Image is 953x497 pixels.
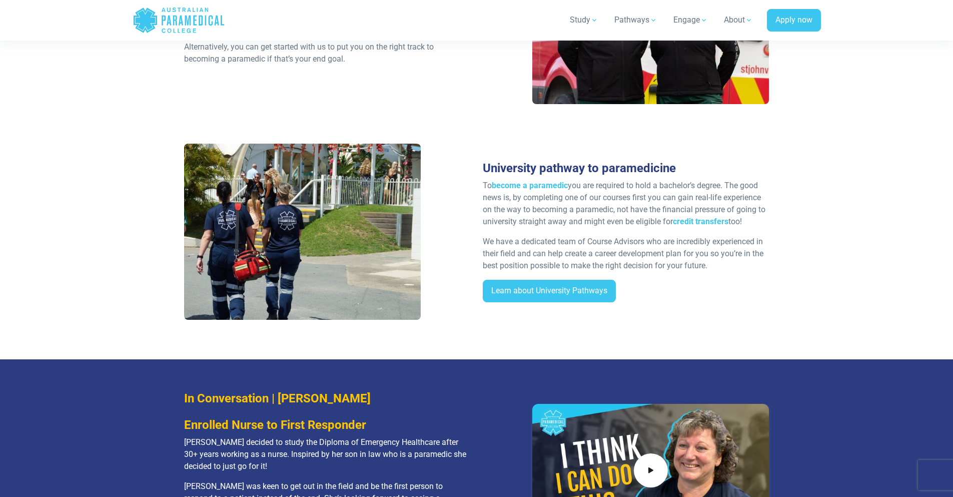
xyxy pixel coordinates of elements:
[184,391,471,406] h3: In Conversation | [PERSON_NAME]
[133,4,225,37] a: Australian Paramedical College
[483,180,769,228] p: To you are required to hold a bachelor’s degree. The good news is, by completing one of our cours...
[767,9,821,32] a: Apply now
[492,181,568,190] a: become a paramedic
[483,236,769,272] p: We have a dedicated team of Course Advisors who are incredibly experienced in their field and can...
[184,418,471,432] h3: Enrolled Nurse to First Responder
[483,161,769,176] h3: University pathway to paramedicine
[718,6,759,34] a: About
[184,41,471,65] p: Alternatively, you can get started with us to put you on the right track to becoming a paramedic ...
[564,6,604,34] a: Study
[608,6,663,34] a: Pathways
[184,436,471,472] p: [PERSON_NAME] decided to study the Diploma of Emergency Healthcare after 30+ years working as a n...
[673,217,728,226] a: credit transfers
[483,280,616,303] a: Learn about University Pathways
[667,6,714,34] a: Engage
